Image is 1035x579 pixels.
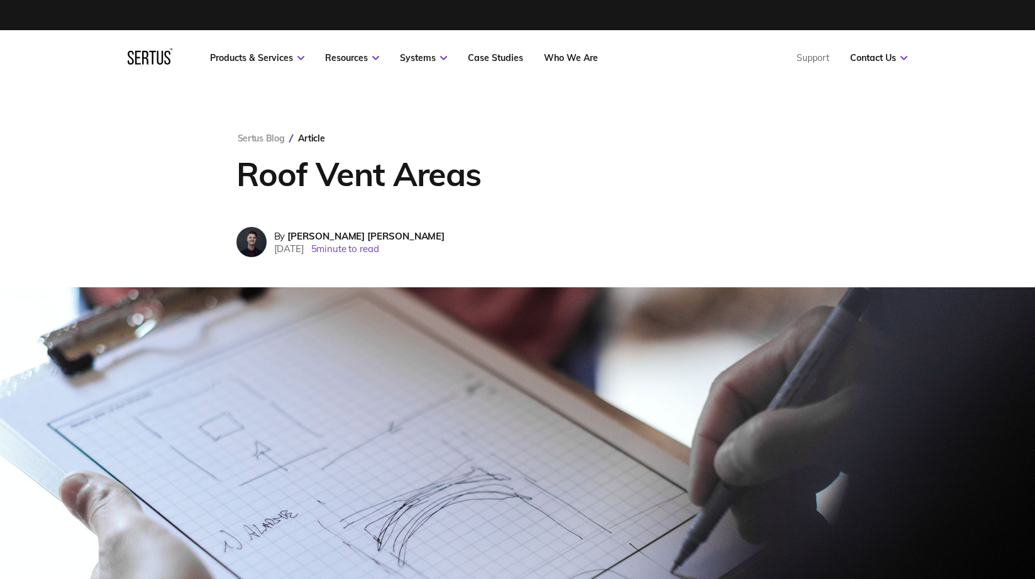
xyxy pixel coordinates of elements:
a: Contact Us [850,52,907,63]
a: Case Studies [468,52,523,63]
span: [PERSON_NAME] [PERSON_NAME] [287,230,445,242]
a: Resources [325,52,379,63]
div: By [274,230,445,242]
span: 5 minute to read [311,243,379,255]
a: Support [797,52,829,63]
a: Products & Services [210,52,304,63]
a: Sertus Blog [238,133,285,144]
span: [DATE] [274,243,304,255]
a: Who We Are [544,52,598,63]
a: Systems [400,52,447,63]
h1: Roof Vent Areas [236,156,481,192]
